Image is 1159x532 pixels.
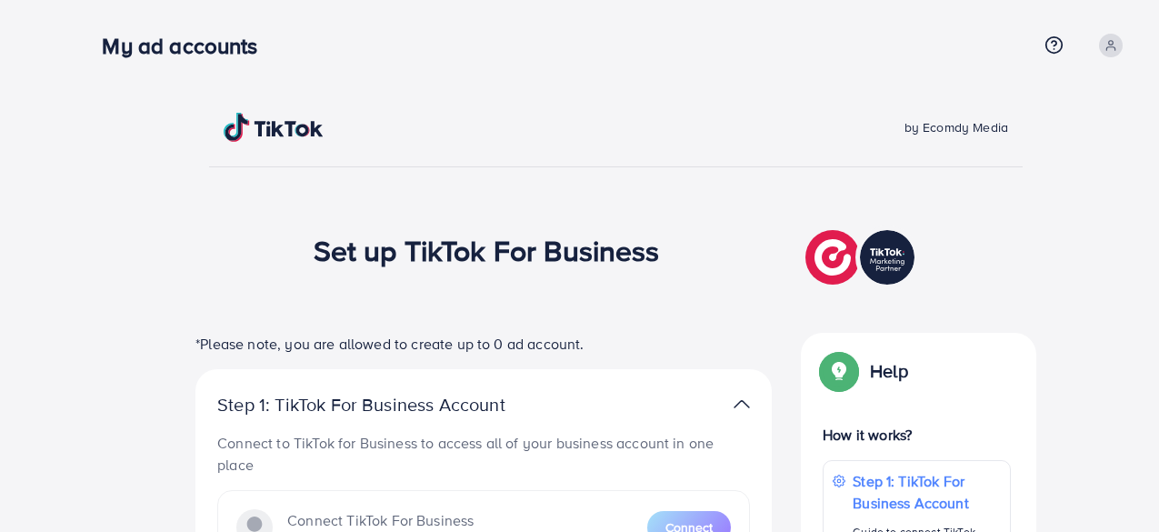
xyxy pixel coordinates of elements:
p: Step 1: TikTok For Business Account [217,394,563,416]
p: Help [870,360,908,382]
span: by Ecomdy Media [904,118,1008,136]
h3: My ad accounts [102,33,272,59]
img: TikTok partner [734,391,750,417]
p: Step 1: TikTok For Business Account [853,470,1001,514]
p: How it works? [823,424,1011,446]
img: Popup guide [823,355,855,387]
p: *Please note, you are allowed to create up to 0 ad account. [195,333,772,355]
h1: Set up TikTok For Business [314,233,660,267]
img: TikTok [224,113,324,142]
img: TikTok partner [805,226,919,289]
